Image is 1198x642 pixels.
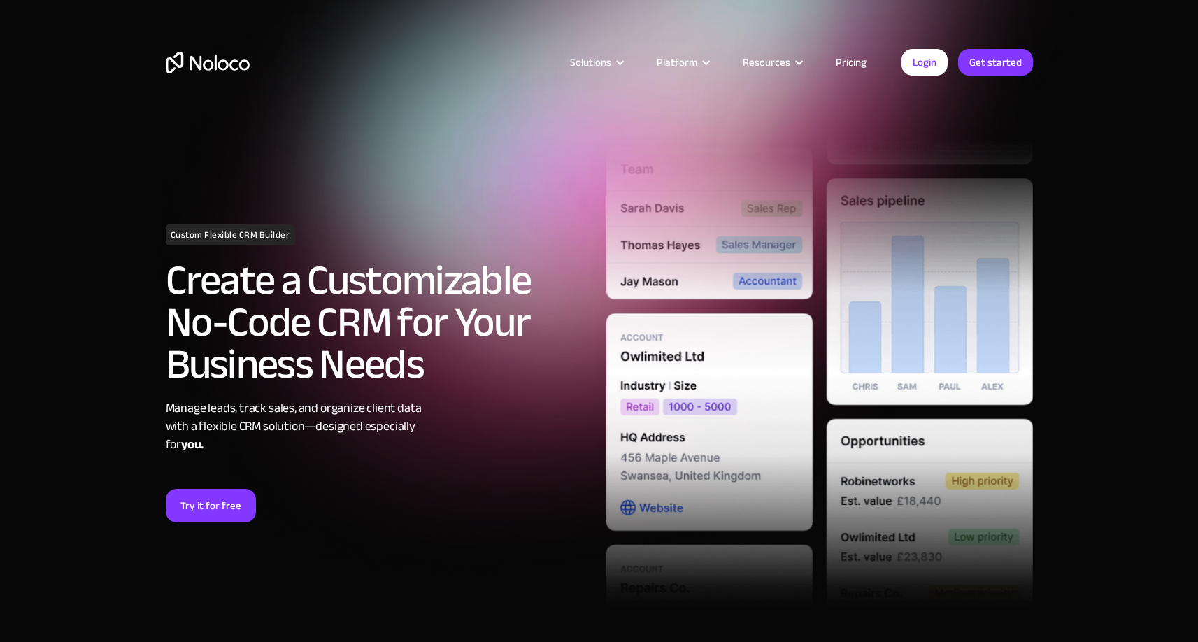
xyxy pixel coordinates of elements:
[901,49,948,76] a: Login
[570,53,611,71] div: Solutions
[166,52,250,73] a: home
[743,53,790,71] div: Resources
[181,433,204,456] strong: you.
[639,53,725,71] div: Platform
[552,53,639,71] div: Solutions
[166,259,592,385] h2: Create a Customizable No-Code CRM for Your Business Needs
[958,49,1033,76] a: Get started
[166,399,592,454] div: Manage leads, track sales, and organize client data with a flexible CRM solution—designed especia...
[166,489,256,522] a: Try it for free
[818,53,884,71] a: Pricing
[725,53,818,71] div: Resources
[166,224,295,245] h1: Custom Flexible CRM Builder
[657,53,697,71] div: Platform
